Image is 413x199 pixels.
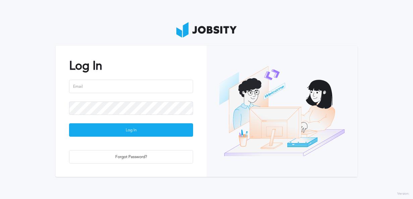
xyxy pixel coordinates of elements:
[397,192,410,196] label: Version:
[69,80,193,93] input: Email
[69,123,193,137] button: Log In
[69,124,193,137] div: Log In
[69,150,193,163] button: Forgot Password?
[69,59,193,73] h2: Log In
[69,150,193,164] div: Forgot Password?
